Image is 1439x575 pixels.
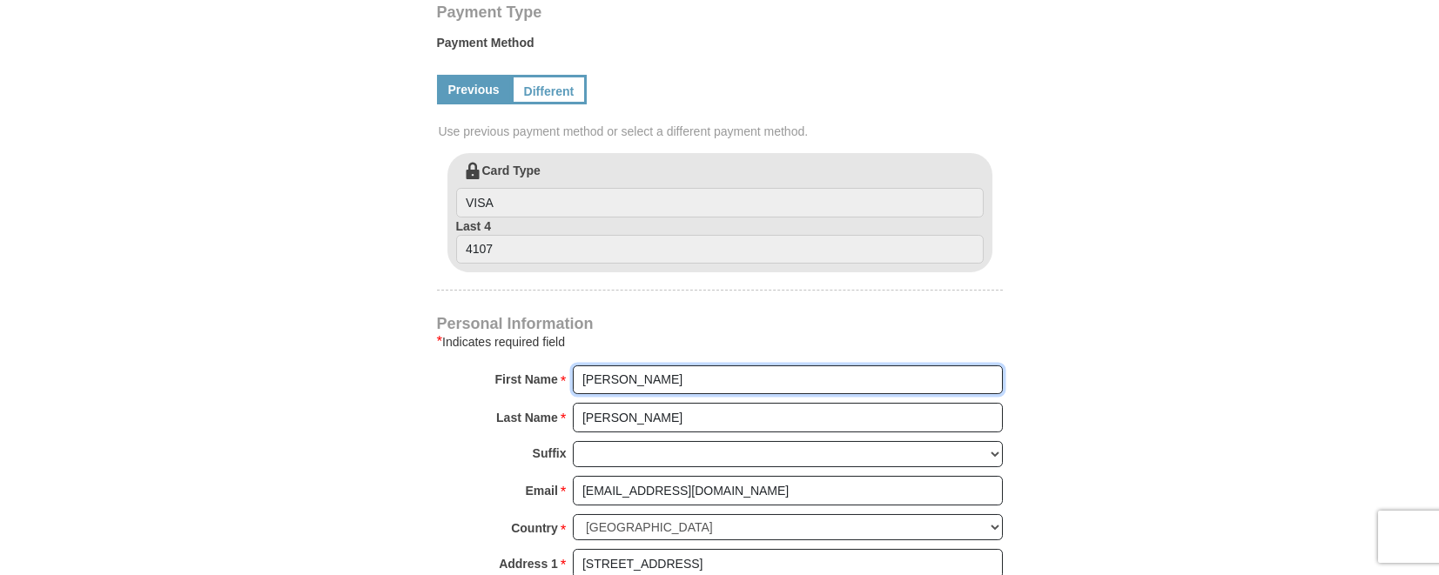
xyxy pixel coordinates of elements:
label: Card Type [456,162,984,217]
label: Payment Method [437,34,1003,60]
span: Use previous payment method or select a different payment method. [439,123,1005,140]
h4: Payment Type [437,5,1003,19]
input: Card Type [456,188,984,217]
div: Indicates required field [437,331,1003,352]
label: Last 4 [456,217,984,264]
strong: Country [511,516,558,540]
h4: Personal Information [437,317,1003,331]
a: Different [511,75,588,104]
strong: Email [526,478,558,503]
strong: Suffix [533,441,567,465]
strong: First Name [495,367,558,391]
input: Last 4 [456,235,984,264]
strong: Last Name [496,405,558,430]
a: Previous [437,75,511,104]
